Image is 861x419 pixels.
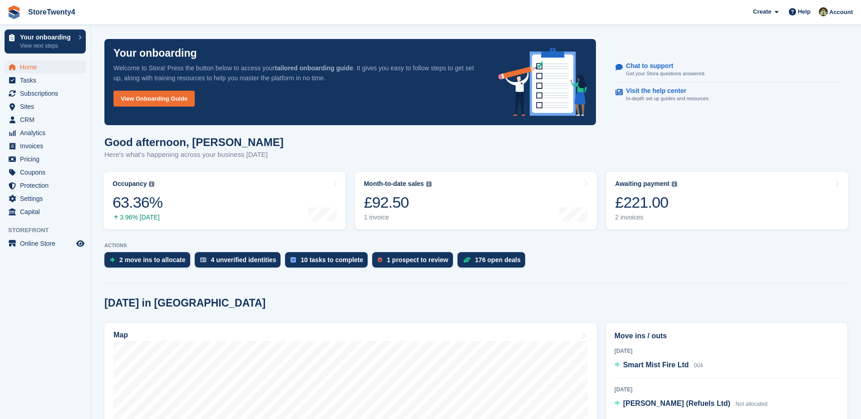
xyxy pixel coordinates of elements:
[5,140,86,152] a: menu
[104,150,284,160] p: Here's what's happening across your business [DATE]
[290,257,296,263] img: task-75834270c22a3079a89374b754ae025e5fb1db73e45f91037f5363f120a921f8.svg
[364,193,432,212] div: £92.50
[5,29,86,54] a: Your onboarding View next steps
[20,140,74,152] span: Invoices
[20,237,74,250] span: Online Store
[20,113,74,126] span: CRM
[5,237,86,250] a: menu
[615,347,839,355] div: [DATE]
[300,256,363,263] div: 10 tasks to complete
[623,400,730,407] span: [PERSON_NAME] (Refuels Ltd)
[20,34,74,40] p: Your onboarding
[20,74,74,87] span: Tasks
[20,153,74,166] span: Pricing
[113,180,147,188] div: Occupancy
[372,252,457,272] a: 1 prospect to review
[113,331,128,339] h2: Map
[7,5,21,19] img: stora-icon-8386f47178a22dfd0bd8f6a31ec36ba5ce8667c1dd55bd0f319d3a0aa187defe.svg
[458,252,530,272] a: 176 open deals
[5,87,86,100] a: menu
[20,166,74,179] span: Coupons
[355,172,597,229] a: Month-to-date sales £92.50 1 invoice
[5,127,86,139] a: menu
[20,127,74,139] span: Analytics
[20,179,74,192] span: Protection
[606,172,848,229] a: Awaiting payment £221.00 2 invoices
[615,193,677,212] div: £221.00
[615,83,839,107] a: Visit the help center In-depth set up guides and resources.
[463,257,471,263] img: deal-1b604bf984904fb50ccaf53a9ad4b4a5d6e5aea283cecdc64d6e3604feb123c2.svg
[195,252,285,272] a: 4 unverified identities
[626,62,698,70] p: Chat to support
[8,226,90,235] span: Storefront
[113,63,484,83] p: Welcome to Stora! Press the button below to access your . It gives you easy to follow steps to ge...
[615,398,768,410] a: [PERSON_NAME] (Refuels Ltd) Not allocated
[615,331,839,341] h2: Move ins / outs
[75,238,86,249] a: Preview store
[623,361,689,369] span: Smart Mist Fire Ltd
[113,214,162,221] div: 3.96% [DATE]
[694,362,703,369] span: 004
[753,7,771,16] span: Create
[25,5,79,19] a: StoreTwenty4
[20,61,74,73] span: Home
[5,100,86,113] a: menu
[615,58,839,83] a: Chat to support Get your Stora questions answered.
[378,257,382,263] img: prospect-51fa495bee0391a8d652442698ab0144808aea92771e9ea1ae160a38d050c398.svg
[119,256,186,263] div: 2 move ins to allocate
[672,181,677,187] img: icon-info-grey-7440780725fd019a000dd9b08b2336e03edf1995a4989e88bcd33f0948082b44.svg
[5,113,86,126] a: menu
[285,252,372,272] a: 10 tasks to complete
[5,179,86,192] a: menu
[200,257,207,263] img: verify_identity-adf6edd0f0f0b5bbfe63781bf79b02c33cf7c696d77639b501bdc392416b5a36.svg
[615,214,677,221] div: 2 invoices
[275,64,353,72] strong: tailored onboarding guide
[104,243,847,248] p: ACTIONS
[364,180,424,188] div: Month-to-date sales
[20,192,74,205] span: Settings
[104,252,195,272] a: 2 move ins to allocate
[5,192,86,205] a: menu
[798,7,811,16] span: Help
[736,401,768,407] span: Not allocated
[104,136,284,148] h1: Good afternoon, [PERSON_NAME]
[426,181,432,187] img: icon-info-grey-7440780725fd019a000dd9b08b2336e03edf1995a4989e88bcd33f0948082b44.svg
[20,100,74,113] span: Sites
[113,193,162,212] div: 63.36%
[211,256,276,263] div: 4 unverified identities
[364,214,432,221] div: 1 invoice
[113,48,197,58] p: Your onboarding
[626,95,710,102] p: In-depth set up guides and resources.
[387,256,448,263] div: 1 prospect to review
[103,172,346,229] a: Occupancy 63.36% 3.96% [DATE]
[819,7,828,16] img: Lee Hanlon
[615,385,839,394] div: [DATE]
[5,153,86,166] a: menu
[20,87,74,100] span: Subscriptions
[104,297,266,309] h2: [DATE] in [GEOGRAPHIC_DATA]
[110,257,115,263] img: move_ins_to_allocate_icon-fdf77a2bb77ea45bf5b3d319d69a93e2d87916cf1d5bf7949dd705db3b84f3ca.svg
[20,205,74,218] span: Capital
[829,8,853,17] span: Account
[615,360,703,371] a: Smart Mist Fire Ltd 004
[626,70,705,78] p: Get your Stora questions answered.
[498,48,587,116] img: onboarding-info-6c161a55d2c0e0a8cae90662b2fe09162a5109e8cc188191df67fb4f79e88e88.svg
[475,256,521,263] div: 176 open deals
[5,74,86,87] a: menu
[5,166,86,179] a: menu
[5,205,86,218] a: menu
[20,42,74,50] p: View next steps
[615,180,669,188] div: Awaiting payment
[149,181,154,187] img: icon-info-grey-7440780725fd019a000dd9b08b2336e03edf1995a4989e88bcd33f0948082b44.svg
[113,91,195,107] a: View Onboarding Guide
[5,61,86,73] a: menu
[626,87,703,95] p: Visit the help center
